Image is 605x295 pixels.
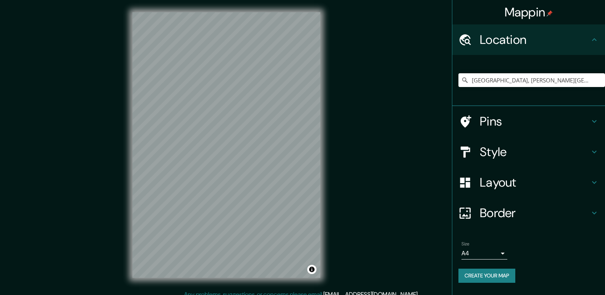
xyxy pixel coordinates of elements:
[452,198,605,228] div: Border
[461,241,469,247] label: Size
[480,205,590,221] h4: Border
[452,106,605,137] div: Pins
[452,24,605,55] div: Location
[480,144,590,160] h4: Style
[452,137,605,167] div: Style
[480,175,590,190] h4: Layout
[461,247,507,260] div: A4
[505,5,553,20] h4: Mappin
[307,265,316,274] button: Toggle attribution
[537,265,597,287] iframe: Help widget launcher
[452,167,605,198] div: Layout
[480,32,590,47] h4: Location
[547,10,553,16] img: pin-icon.png
[480,114,590,129] h4: Pins
[458,269,515,283] button: Create your map
[132,12,320,278] canvas: Map
[458,73,605,87] input: Pick your city or area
